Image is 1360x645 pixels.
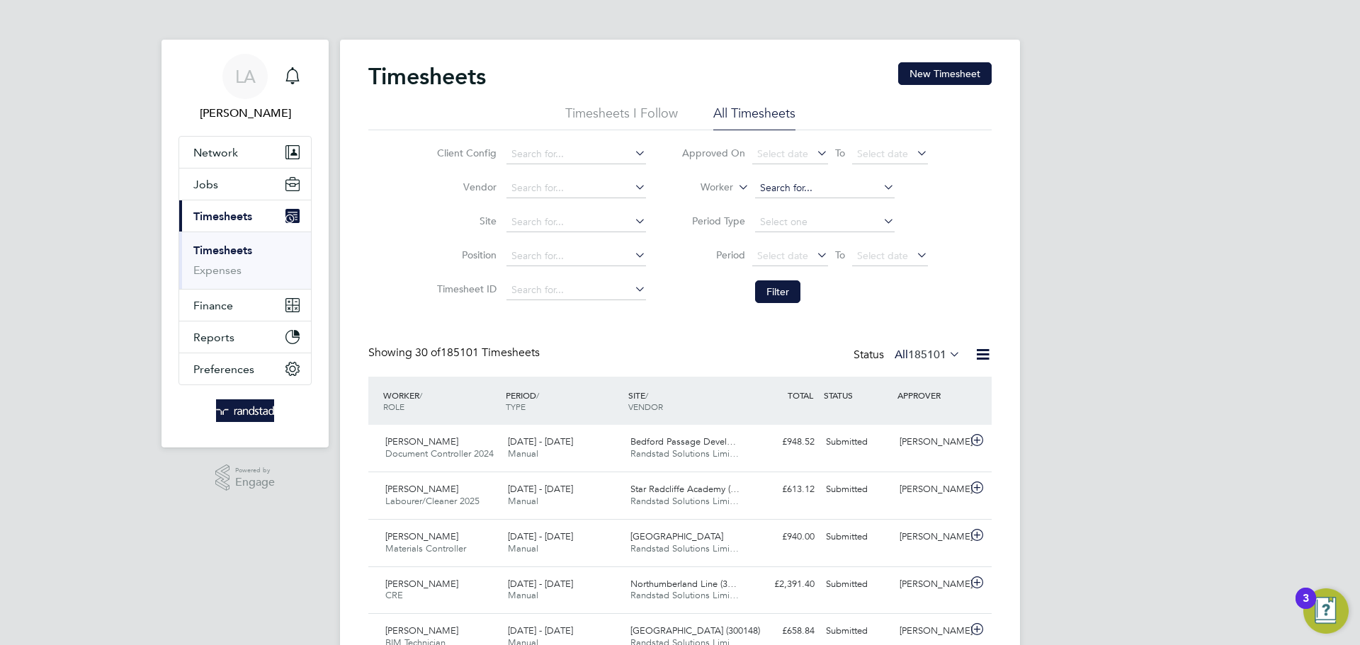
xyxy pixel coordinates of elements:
input: Select one [755,212,895,232]
a: Timesheets [193,244,252,257]
nav: Main navigation [161,40,329,447]
div: Submitted [820,478,894,501]
div: Timesheets [179,232,311,289]
span: To [831,144,849,162]
span: Lynne Andrews [178,105,312,122]
span: Manual [508,589,538,601]
li: Timesheets I Follow [565,105,678,130]
span: 185101 Timesheets [415,346,540,360]
div: SITE [625,382,747,419]
div: [PERSON_NAME] [894,525,968,549]
input: Search for... [755,178,895,198]
div: Showing [368,346,543,360]
span: [DATE] - [DATE] [508,530,573,542]
span: [PERSON_NAME] [385,530,458,542]
span: Select date [857,249,908,262]
a: Powered byEngage [215,464,276,491]
span: Select date [757,249,808,262]
button: Jobs [179,169,311,200]
span: Randstad Solutions Limi… [630,542,739,554]
div: £658.84 [747,620,820,643]
a: Expenses [193,263,242,277]
img: randstad-logo-retina.png [216,399,275,422]
input: Search for... [506,144,646,164]
div: STATUS [820,382,894,408]
label: Timesheet ID [433,282,497,295]
button: Open Resource Center, 3 new notifications [1303,588,1349,634]
span: Randstad Solutions Limi… [630,447,739,460]
span: [DATE] - [DATE] [508,435,573,447]
div: Submitted [820,573,894,596]
span: Select date [857,147,908,160]
span: [GEOGRAPHIC_DATA] (300148) [630,624,760,637]
div: [PERSON_NAME] [894,430,968,454]
input: Search for... [506,280,646,300]
input: Search for... [506,178,646,198]
input: Search for... [506,246,646,266]
span: TYPE [506,401,526,412]
span: Powered by [235,464,275,476]
button: Finance [179,290,311,321]
label: Period Type [681,215,745,227]
label: Client Config [433,147,497,159]
li: All Timesheets [713,105,795,130]
div: Status [854,346,963,365]
div: [PERSON_NAME] [894,620,968,643]
label: Approved On [681,147,745,159]
div: £948.52 [747,430,820,454]
label: Period [681,249,745,261]
button: Reports [179,321,311,353]
span: Reports [193,331,234,344]
div: 3 [1303,598,1309,617]
a: LA[PERSON_NAME] [178,54,312,122]
span: TOTAL [788,389,813,401]
span: [DATE] - [DATE] [508,624,573,637]
span: To [831,246,849,264]
button: Timesheets [179,200,311,232]
span: Bedford Passage Devel… [630,435,736,447]
span: Document Controller 2024 [385,447,494,460]
span: Jobs [193,178,218,191]
div: PERIOD [502,382,625,419]
span: [GEOGRAPHIC_DATA] [630,530,723,542]
span: [PERSON_NAME] [385,435,458,447]
span: 185101 [908,348,946,362]
span: Manual [508,495,538,507]
label: Worker [669,181,733,195]
div: Submitted [820,525,894,549]
span: [DATE] - [DATE] [508,483,573,495]
div: [PERSON_NAME] [894,573,968,596]
span: Manual [508,447,538,460]
div: Submitted [820,620,894,643]
span: Labourer/Cleaner 2025 [385,495,480,507]
span: CRE [385,589,403,601]
button: Preferences [179,353,311,384]
span: [PERSON_NAME] [385,483,458,495]
span: / [419,389,422,401]
span: Randstad Solutions Limi… [630,495,739,507]
span: Manual [508,542,538,554]
span: Northumberland Line (3… [630,578,737,590]
button: Filter [755,280,800,303]
div: £2,391.40 [747,573,820,596]
span: Preferences [193,363,254,376]
div: APPROVER [894,382,968,408]
input: Search for... [506,212,646,232]
span: 30 of [415,346,441,360]
span: [DATE] - [DATE] [508,578,573,590]
span: Engage [235,476,275,489]
div: [PERSON_NAME] [894,478,968,501]
span: Network [193,146,238,159]
span: Materials Controller [385,542,466,554]
label: All [895,348,960,362]
span: ROLE [383,401,404,412]
div: Submitted [820,430,894,454]
span: Randstad Solutions Limi… [630,589,739,601]
span: Star Radcliffe Academy (… [630,483,739,495]
h2: Timesheets [368,62,486,91]
span: Timesheets [193,210,252,223]
label: Position [433,249,497,261]
label: Vendor [433,181,497,193]
span: Finance [193,299,233,312]
div: £613.12 [747,478,820,501]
